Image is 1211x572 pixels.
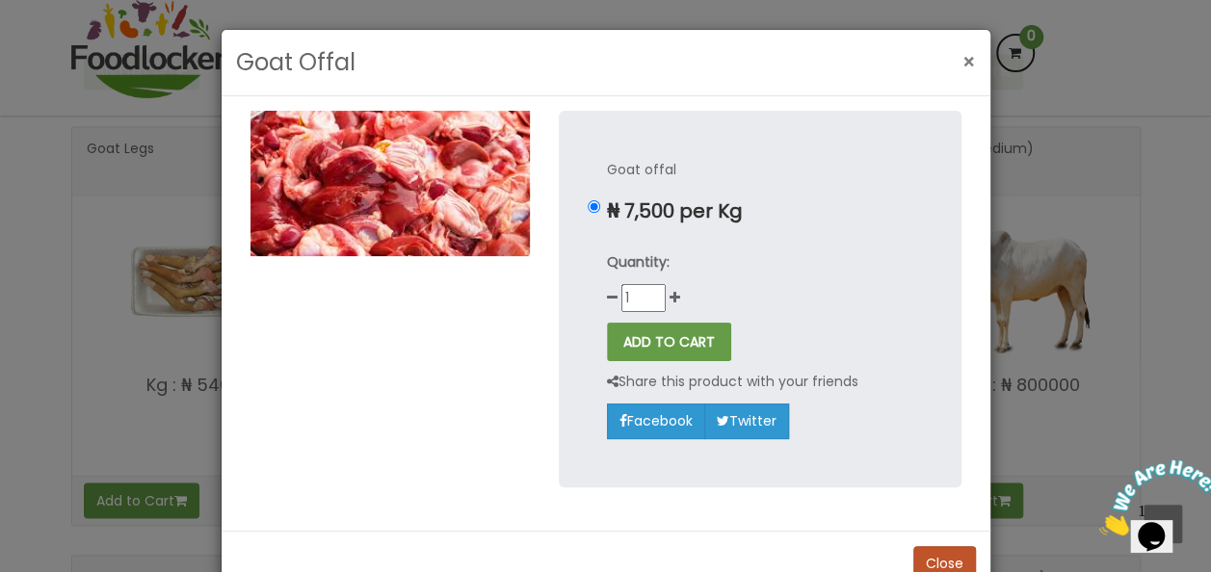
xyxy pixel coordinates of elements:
img: Chat attention grabber [8,8,127,84]
button: ADD TO CART [607,323,731,361]
a: Facebook [607,403,705,438]
input: ₦ 7,500 per Kg [588,200,600,213]
span: 1 [8,8,15,24]
p: ₦ 7,500 per Kg [607,200,913,222]
img: Goat Offal [250,111,530,256]
iframe: chat widget [1092,452,1211,543]
a: Twitter [704,403,789,438]
strong: Quantity: [607,252,670,272]
h3: Goat Offal [236,44,355,81]
button: Close [953,42,986,82]
span: × [962,48,976,76]
p: Share this product with your friends [607,371,858,393]
p: Goat offal [607,159,913,181]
